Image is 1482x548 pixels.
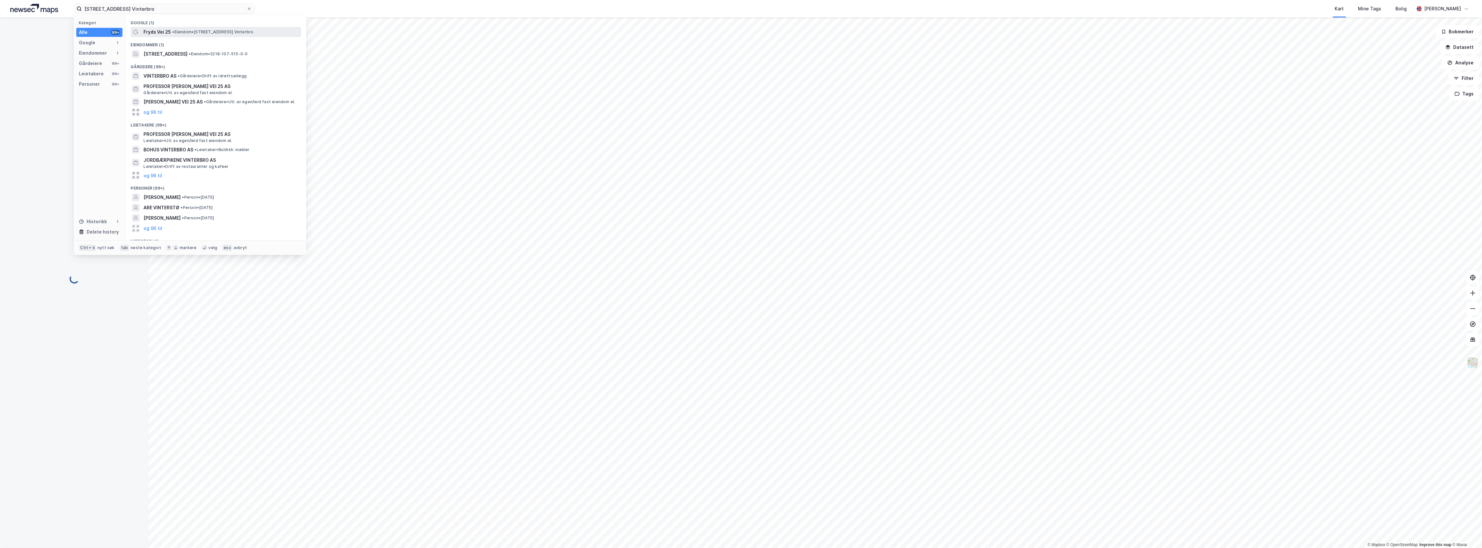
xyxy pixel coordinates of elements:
[172,29,174,34] span: •
[1335,5,1344,13] div: Kart
[98,245,115,250] div: nytt søk
[189,51,191,56] span: •
[111,61,120,66] div: 99+
[1450,517,1482,548] iframe: Chat Widget
[143,130,299,138] span: PROFESSOR [PERSON_NAME] VEI 25 AS
[125,59,306,71] div: Gårdeiere (99+)
[79,80,100,88] div: Personer
[172,29,253,35] span: Eiendom • [STREET_ADDRESS] Vinterbro
[111,82,120,87] div: 99+
[182,195,184,200] span: •
[143,50,187,58] span: [STREET_ADDRESS]
[208,245,217,250] div: velg
[1420,543,1452,547] a: Improve this map
[1387,543,1418,547] a: OpenStreetMap
[120,245,130,251] div: tab
[182,195,214,200] span: Person • [DATE]
[143,98,203,106] span: [PERSON_NAME] VEI 25 AS
[79,39,95,47] div: Google
[143,90,233,95] span: Gårdeiere • Utl. av egen/leid fast eiendom el.
[143,82,299,90] span: PROFESSOR [PERSON_NAME] VEI 25 AS
[1448,72,1479,85] button: Filter
[182,215,184,220] span: •
[69,274,79,284] img: spinner.a6d8c91a73a9ac5275cf975e30b51cfb.svg
[125,117,306,129] div: Leietakere (99+)
[111,30,120,35] div: 99+
[79,49,107,57] div: Eiendommer
[125,181,306,192] div: Personer (99+)
[10,4,58,14] img: logo.a4113a55bc3d86da70a041830d287a7e.svg
[143,225,162,232] button: og 96 til
[204,99,295,104] span: Gårdeiere • Utl. av egen/leid fast eiendom el.
[1396,5,1407,13] div: Bolig
[222,245,232,251] div: esc
[181,205,213,210] span: Person • [DATE]
[125,15,306,27] div: Google (1)
[143,28,171,36] span: Fryds Vei 25
[204,99,206,104] span: •
[125,37,306,49] div: Eiendommer (1)
[1442,56,1479,69] button: Analyse
[182,215,214,221] span: Person • [DATE]
[1440,41,1479,54] button: Datasett
[181,205,183,210] span: •
[111,71,120,76] div: 99+
[1450,517,1482,548] div: Kontrollprogram for chat
[131,245,161,250] div: neste kategori
[1467,357,1479,369] img: Z
[115,50,120,56] div: 1
[79,245,96,251] div: Ctrl + k
[79,70,104,78] div: Leietakere
[79,218,107,225] div: Historikk
[115,40,120,45] div: 1
[125,234,306,245] div: Historikk (1)
[180,245,196,250] div: markere
[143,193,181,201] span: [PERSON_NAME]
[143,204,179,212] span: ARE VINTERSTØ
[143,146,193,154] span: BOHUS VINTERBRO AS
[1449,87,1479,100] button: Tags
[143,156,299,164] span: JORDBÆRPIKENE VINTERBRO AS
[1424,5,1461,13] div: [PERSON_NAME]
[79,20,122,25] div: Kategori
[195,147,196,152] span: •
[82,4,247,14] input: Søk på adresse, matrikkel, gårdeiere, leietakere eller personer
[1436,25,1479,38] button: Bokmerker
[1358,5,1381,13] div: Mine Tags
[79,60,102,67] div: Gårdeiere
[178,73,180,78] span: •
[143,108,162,116] button: og 96 til
[143,214,181,222] span: [PERSON_NAME]
[178,73,247,79] span: Gårdeiere • Drift av idrettsanlegg
[1368,543,1385,547] a: Mapbox
[143,72,176,80] span: VINTERBRO AS
[115,219,120,224] div: 1
[189,51,248,57] span: Eiendom • 3218-107-515-0-0
[143,164,228,169] span: Leietaker • Drift av restauranter og kafeer
[79,28,88,36] div: Alle
[87,228,119,236] div: Delete history
[195,147,249,152] span: Leietaker • Butikkh. møbler
[143,171,162,179] button: og 96 til
[143,138,232,143] span: Leietaker • Utl. av egen/leid fast eiendom el.
[234,245,247,250] div: avbryt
